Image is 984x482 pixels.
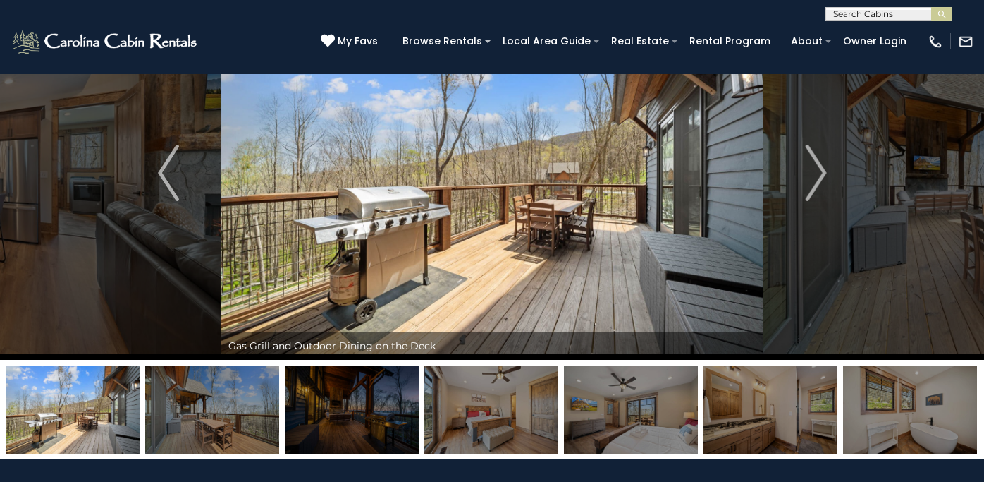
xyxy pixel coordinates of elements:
[158,145,179,201] img: arrow
[285,366,419,454] img: 168565476
[395,30,489,52] a: Browse Rentals
[843,366,977,454] img: 168503440
[958,34,973,49] img: mail-regular-white.png
[338,34,378,49] span: My Favs
[424,366,558,454] img: 168503437
[682,30,777,52] a: Rental Program
[836,30,914,52] a: Owner Login
[703,366,837,454] img: 168503439
[321,34,381,49] a: My Favs
[11,28,201,56] img: White-1-2.png
[604,30,676,52] a: Real Estate
[145,366,279,454] img: 168503454
[564,366,698,454] img: 168503438
[221,332,763,360] div: Gas Grill and Outdoor Dining on the Deck
[6,366,140,454] img: 168503458
[784,30,830,52] a: About
[496,30,598,52] a: Local Area Guide
[928,34,943,49] img: phone-regular-white.png
[805,145,826,201] img: arrow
